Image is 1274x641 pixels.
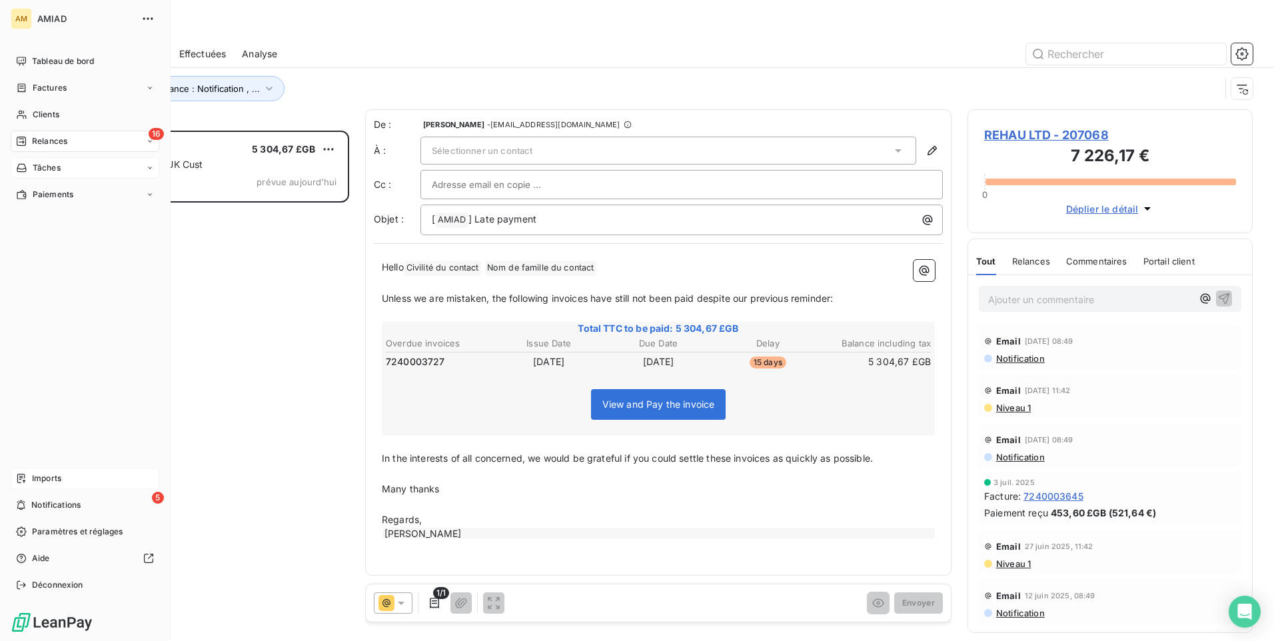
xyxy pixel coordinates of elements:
span: 3 juil. 2025 [993,478,1035,486]
div: AM [11,8,32,29]
span: Email [996,541,1021,552]
span: 27 juin 2025, 11:42 [1025,542,1093,550]
span: Factures [33,82,67,94]
span: Nom de famille du contact [485,261,596,276]
th: Due Date [604,336,712,350]
span: Niveau 1 [995,402,1031,413]
span: Email [996,590,1021,601]
span: Déconnexion [32,579,83,591]
span: 453,60 £GB (521,64 €) [1051,506,1156,520]
span: 15 days [750,356,786,368]
span: Notification [995,353,1045,364]
span: Paramètres et réglages [32,526,123,538]
span: Notifications [31,499,81,511]
span: 16 [149,128,164,140]
span: Clients [33,109,59,121]
td: [DATE] [494,354,602,369]
td: 5 304,67 £GB [824,354,932,369]
span: Notification [995,452,1045,462]
span: REHAU LTD - 207068 [984,126,1236,144]
span: Objet : [374,213,404,225]
span: [PERSON_NAME] [423,121,484,129]
span: 5 304,67 £GB [252,143,315,155]
h3: 7 226,17 € [984,144,1236,171]
span: [ [432,213,435,225]
span: prévue aujourd’hui [257,177,336,187]
input: Rechercher [1026,43,1226,65]
span: Aide [32,552,50,564]
span: AMIAD [37,13,133,24]
span: 12 juin 2025, 08:49 [1025,592,1095,600]
span: Civilité du contact [404,261,481,276]
span: Relances [1012,256,1050,267]
span: Hello [382,261,404,273]
span: Analyse [242,47,277,61]
span: Niveau 1 [995,558,1031,569]
button: Envoyer [894,592,943,614]
label: Cc : [374,178,420,191]
div: Open Intercom Messenger [1229,596,1261,628]
span: AMIAD [436,213,468,228]
span: Facture : [984,489,1021,503]
span: Email [996,434,1021,445]
span: Tâches [33,162,61,174]
button: Déplier le détail [1062,201,1159,217]
img: Logo LeanPay [11,612,93,633]
span: 5 [152,492,164,504]
span: Unless we are mistaken, the following invoices have still not been paid despite our previous remi... [382,293,833,304]
span: Portail client [1143,256,1195,267]
span: Tableau de bord [32,55,94,67]
span: Niveau de relance : Notification , ... [114,83,260,94]
a: Aide [11,548,159,569]
span: Email [996,336,1021,346]
span: ] Late payment [468,213,536,225]
span: 7240003727 [386,355,445,368]
span: Sélectionner un contact [432,145,532,156]
span: [DATE] 08:49 [1025,337,1073,345]
div: grid [64,131,349,641]
span: Email [996,385,1021,396]
span: View and Pay the invoice [602,398,715,410]
th: Delay [714,336,822,350]
span: Déplier le détail [1066,202,1139,216]
span: [DATE] 11:42 [1025,386,1071,394]
span: - [EMAIL_ADDRESS][DOMAIN_NAME] [487,121,620,129]
span: 0 [982,189,987,200]
span: Many thanks [382,483,440,494]
button: Niveau de relance : Notification , ... [95,76,285,101]
span: Tout [976,256,996,267]
span: Imports [32,472,61,484]
label: À : [374,144,420,157]
span: Paiement reçu [984,506,1048,520]
th: Balance including tax [824,336,932,350]
th: Issue Date [494,336,602,350]
span: Notification [995,608,1045,618]
span: De : [374,118,420,131]
span: Paiements [33,189,73,201]
span: Relances [32,135,67,147]
span: Commentaires [1066,256,1127,267]
span: [DATE] 08:49 [1025,436,1073,444]
span: Effectuées [179,47,227,61]
span: Regards, [382,514,422,525]
span: 1/1 [433,587,449,599]
td: [DATE] [604,354,712,369]
span: 7240003645 [1023,489,1083,503]
span: Total TTC to be paid: 5 304,67 £GB [384,322,933,335]
input: Adresse email en copie ... [432,175,575,195]
th: Overdue invoices [385,336,493,350]
span: In the interests of all concerned, we would be grateful if you could settle these invoices as qui... [382,452,873,464]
